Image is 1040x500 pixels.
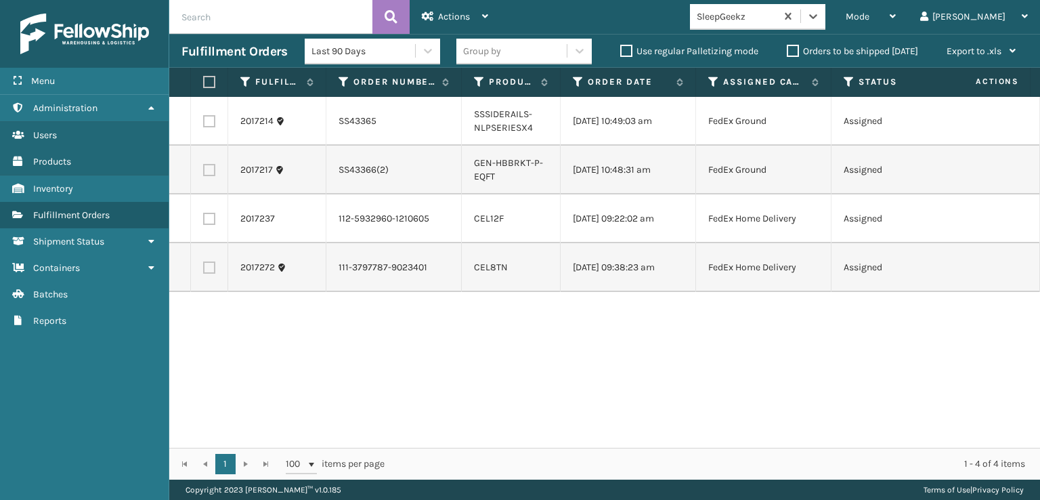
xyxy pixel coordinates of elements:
a: 2017237 [240,212,275,226]
td: 112-5932960-1210605 [326,194,462,243]
label: Orders to be shipped [DATE] [787,45,918,57]
td: Assigned [831,146,967,194]
span: Inventory [33,183,73,194]
a: Privacy Policy [972,485,1024,495]
td: FedEx Ground [696,146,831,194]
span: 100 [286,457,306,471]
label: Fulfillment Order Id [255,76,300,88]
label: Status [859,76,940,88]
span: Products [33,156,71,167]
span: Administration [33,102,97,114]
td: FedEx Ground [696,97,831,146]
td: [DATE] 10:48:31 am [561,146,696,194]
span: Menu [31,75,55,87]
td: Assigned [831,97,967,146]
td: FedEx Home Delivery [696,194,831,243]
a: GEN-HBBRKT-P-EQFT [474,157,543,182]
label: Order Date [588,76,670,88]
td: [DATE] 09:22:02 am [561,194,696,243]
span: Reports [33,315,66,327]
label: Use regular Palletizing mode [620,45,758,57]
td: SS43366(2) [326,146,462,194]
div: SleepGeekz [697,9,777,24]
a: 2017217 [240,163,273,177]
div: Last 90 Days [311,44,416,58]
span: Actions [933,70,1027,93]
p: Copyright 2023 [PERSON_NAME]™ v 1.0.185 [186,480,341,500]
div: Group by [463,44,501,58]
a: CEL8TN [474,262,508,273]
img: logo [20,14,149,54]
td: Assigned [831,243,967,292]
td: Assigned [831,194,967,243]
a: Terms of Use [924,485,970,495]
label: Order Number [353,76,435,88]
span: Export to .xls [947,45,1001,57]
span: Batches [33,289,68,300]
a: 1 [215,454,236,474]
span: Actions [438,11,470,22]
label: Product SKU [489,76,534,88]
span: Containers [33,262,80,274]
td: 111-3797787-9023401 [326,243,462,292]
td: FedEx Home Delivery [696,243,831,292]
h3: Fulfillment Orders [181,43,287,60]
div: | [924,480,1024,500]
a: CEL12F [474,213,504,224]
span: items per page [286,454,385,474]
a: 2017272 [240,261,275,274]
span: Users [33,129,57,141]
td: [DATE] 10:49:03 am [561,97,696,146]
div: 1 - 4 of 4 items [404,457,1025,471]
span: Mode [846,11,869,22]
a: SSSIDERAILS-NLPSERIESX4 [474,108,533,133]
label: Assigned Carrier Service [723,76,805,88]
span: Fulfillment Orders [33,209,110,221]
td: [DATE] 09:38:23 am [561,243,696,292]
span: Shipment Status [33,236,104,247]
td: SS43365 [326,97,462,146]
a: 2017214 [240,114,274,128]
